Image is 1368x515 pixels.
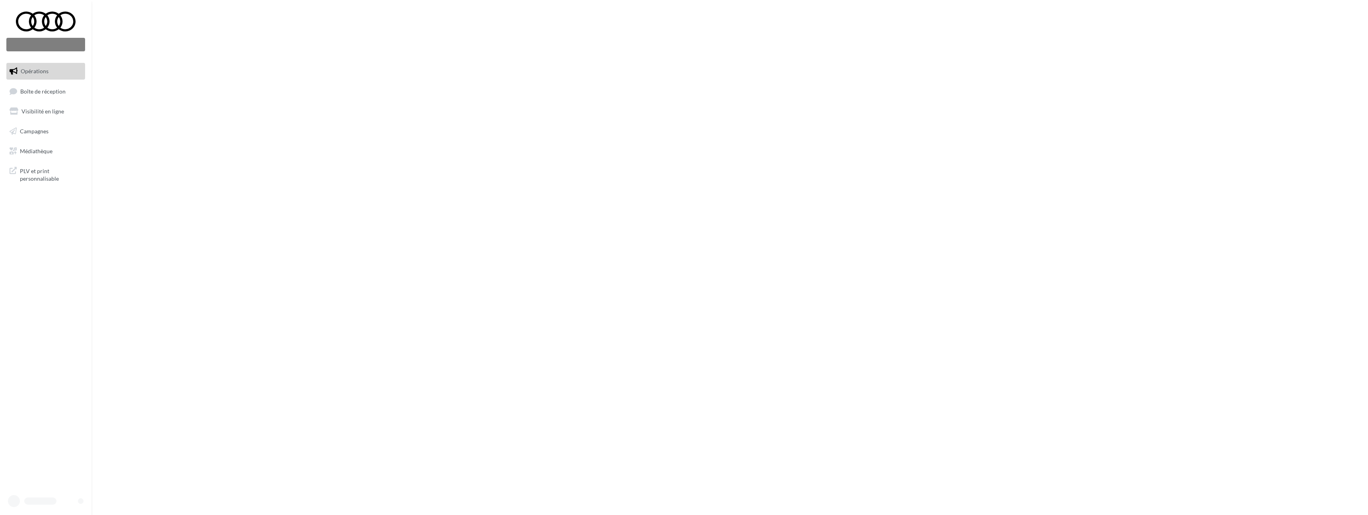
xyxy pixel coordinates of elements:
a: Médiathèque [5,143,87,160]
a: Campagnes [5,123,87,140]
span: Médiathèque [20,147,52,154]
span: Visibilité en ligne [21,108,64,115]
span: Boîte de réception [20,88,66,94]
span: Campagnes [20,128,49,135]
span: PLV et print personnalisable [20,166,82,183]
a: Visibilité en ligne [5,103,87,120]
div: Nouvelle campagne [6,38,85,51]
a: PLV et print personnalisable [5,162,87,186]
span: Opérations [21,68,49,74]
a: Boîte de réception [5,83,87,100]
a: Opérations [5,63,87,80]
